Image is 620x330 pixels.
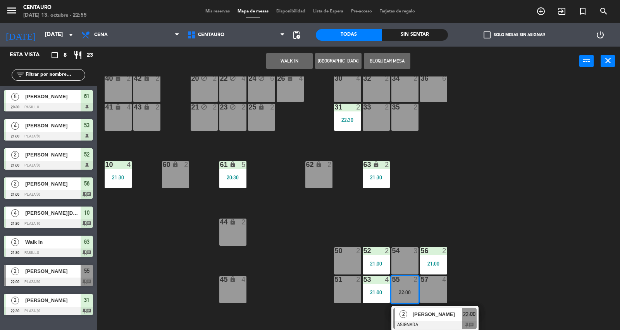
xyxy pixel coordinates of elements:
[143,75,150,82] i: lock
[241,219,246,226] div: 2
[579,55,594,67] button: power_input
[241,276,246,283] div: 4
[385,247,389,254] div: 2
[270,75,275,82] div: 6
[127,161,131,168] div: 4
[84,121,90,130] span: 53
[363,261,390,266] div: 21:00
[134,104,134,111] div: 43
[25,296,81,304] span: [PERSON_NAME]
[258,75,265,82] i: block
[84,237,90,247] span: 63
[385,75,389,82] div: 2
[413,247,418,254] div: 3
[11,180,19,188] span: 2
[23,4,87,12] div: Centauro
[25,238,81,246] span: Walk in
[94,32,108,38] span: Cena
[84,266,90,276] span: 55
[392,75,393,82] div: 34
[25,122,81,130] span: [PERSON_NAME]
[385,104,389,111] div: 2
[229,75,236,82] i: block
[413,310,462,318] span: [PERSON_NAME]
[6,5,17,19] button: menu
[11,151,19,159] span: 2
[11,238,19,246] span: 2
[582,56,591,65] i: power_input
[306,161,307,168] div: 62
[364,53,410,69] button: Bloquear Mesa
[292,30,301,40] span: pending_actions
[287,75,293,82] i: lock
[420,261,447,266] div: 21:00
[363,290,390,295] div: 21:00
[25,180,81,188] span: [PERSON_NAME]
[557,7,567,16] i: exit_to_app
[155,75,160,82] div: 2
[25,151,81,159] span: [PERSON_NAME]
[213,104,217,111] div: 2
[603,56,613,65] i: close
[599,7,608,16] i: search
[25,92,81,101] span: [PERSON_NAME]
[463,309,475,319] span: 22:00
[356,104,361,111] div: 2
[229,219,236,225] i: lock
[105,175,132,180] div: 21:30
[87,51,93,60] span: 23
[11,297,19,304] span: 2
[127,75,131,82] div: 2
[11,209,19,217] span: 4
[484,31,545,38] label: Solo mesas sin asignar
[184,161,189,168] div: 2
[84,150,90,159] span: 52
[536,7,546,16] i: add_circle_outline
[334,117,361,123] div: 22:30
[382,29,448,41] div: Sin sentar
[84,92,90,101] span: 61
[220,104,220,111] div: 23
[413,104,418,111] div: 2
[220,219,220,226] div: 44
[315,53,362,69] button: [GEOGRAPHIC_DATA]
[84,295,90,305] span: 31
[105,161,106,168] div: 10
[11,267,19,275] span: 2
[115,104,121,110] i: lock
[6,5,17,16] i: menu
[385,161,389,168] div: 2
[220,161,220,168] div: 61
[484,31,491,38] span: check_box_outline_blank
[391,290,418,295] div: 22:00
[356,247,361,254] div: 2
[392,247,393,254] div: 54
[143,104,150,110] i: lock
[64,51,67,60] span: 8
[578,7,587,16] i: turned_in_not
[155,104,160,111] div: 2
[347,9,376,14] span: Pre-acceso
[11,122,19,130] span: 4
[25,267,81,275] span: [PERSON_NAME]
[25,209,81,217] span: [PERSON_NAME][DEMOGRAPHIC_DATA]
[413,276,418,283] div: 2
[299,75,303,82] div: 4
[105,75,106,82] div: 40
[266,53,313,69] button: WALK IN
[413,75,418,82] div: 2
